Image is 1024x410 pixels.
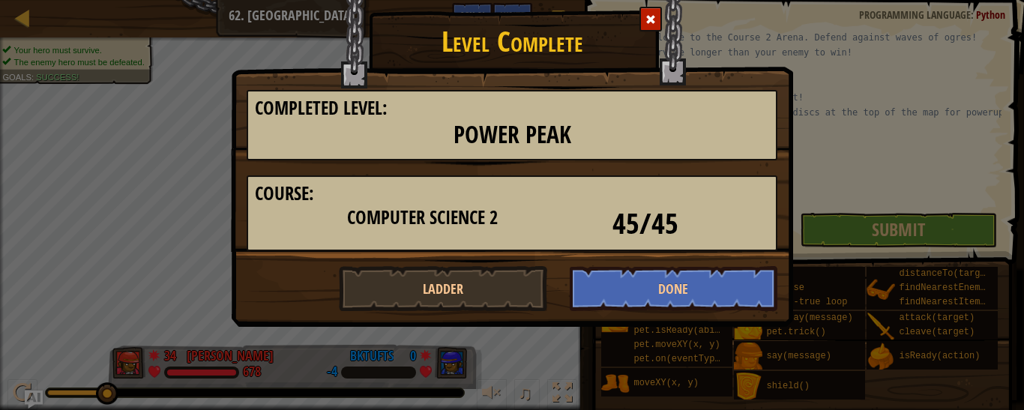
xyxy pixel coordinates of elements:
h3: Computer Science 2 [255,208,590,228]
h2: Power Peak [255,122,769,148]
button: Ladder [339,266,547,311]
h3: Completed Level: [255,98,769,118]
button: Done [570,266,778,311]
h3: Course: [255,184,769,204]
span: 45/45 [612,203,678,243]
h1: Level Complete [232,18,792,57]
